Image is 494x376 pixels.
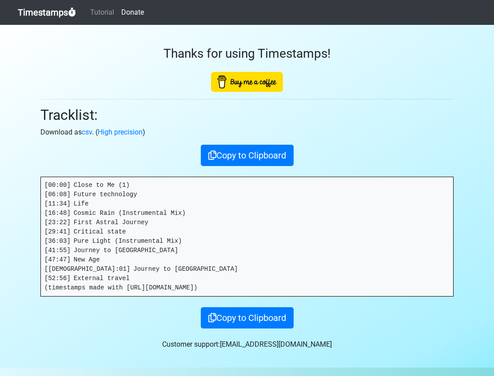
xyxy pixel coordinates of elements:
h3: Thanks for using Timestamps! [40,46,454,61]
pre: [00:00] Close to Me (1) [06:08] Future technology [11:34] Life [16:48] Cosmic Rain (Instrumental ... [41,177,453,296]
img: Buy Me A Coffee [211,72,283,92]
button: Copy to Clipboard [201,307,294,329]
a: Timestamps [18,4,76,21]
p: Download as . ( ) [40,127,454,138]
h2: Tracklist: [40,107,454,123]
a: Tutorial [87,4,118,21]
a: csv [82,128,92,136]
a: High precision [98,128,143,136]
a: Donate [118,4,147,21]
button: Copy to Clipboard [201,145,294,166]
